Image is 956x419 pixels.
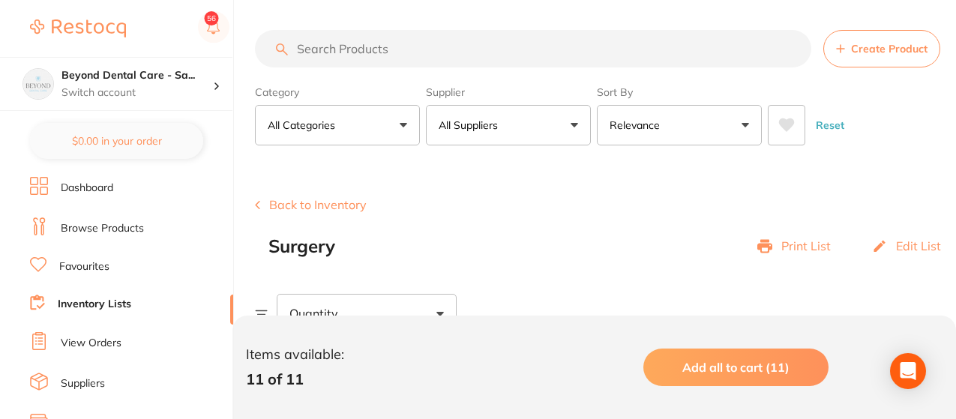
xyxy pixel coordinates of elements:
[61,85,213,100] p: Switch account
[682,360,790,375] span: Add all to cart (11)
[61,376,105,391] a: Suppliers
[61,336,121,351] a: View Orders
[255,30,811,67] input: Search Products
[61,181,113,196] a: Dashboard
[268,236,335,257] h2: Surgery
[30,11,126,46] a: Restocq Logo
[255,85,420,99] label: Category
[426,85,591,99] label: Supplier
[781,239,831,253] p: Print List
[811,105,849,145] button: Reset
[23,69,53,99] img: Beyond Dental Care - Sandstone Point
[255,105,420,145] button: All Categories
[246,370,344,388] p: 11 of 11
[30,19,126,37] img: Restocq Logo
[439,118,504,133] p: All Suppliers
[289,307,338,320] span: Quantity
[597,105,762,145] button: Relevance
[268,118,341,133] p: All Categories
[890,353,926,389] div: Open Intercom Messenger
[246,347,344,363] p: Items available:
[426,105,591,145] button: All Suppliers
[610,118,666,133] p: Relevance
[851,43,928,55] span: Create Product
[61,68,213,83] h4: Beyond Dental Care - Sandstone Point
[61,221,144,236] a: Browse Products
[59,259,109,274] a: Favourites
[643,349,829,386] button: Add all to cart (11)
[255,198,367,211] button: Back to Inventory
[30,123,203,159] button: $0.00 in your order
[896,239,941,253] p: Edit List
[597,85,762,99] label: Sort By
[823,30,940,67] button: Create Product
[58,297,131,312] a: Inventory Lists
